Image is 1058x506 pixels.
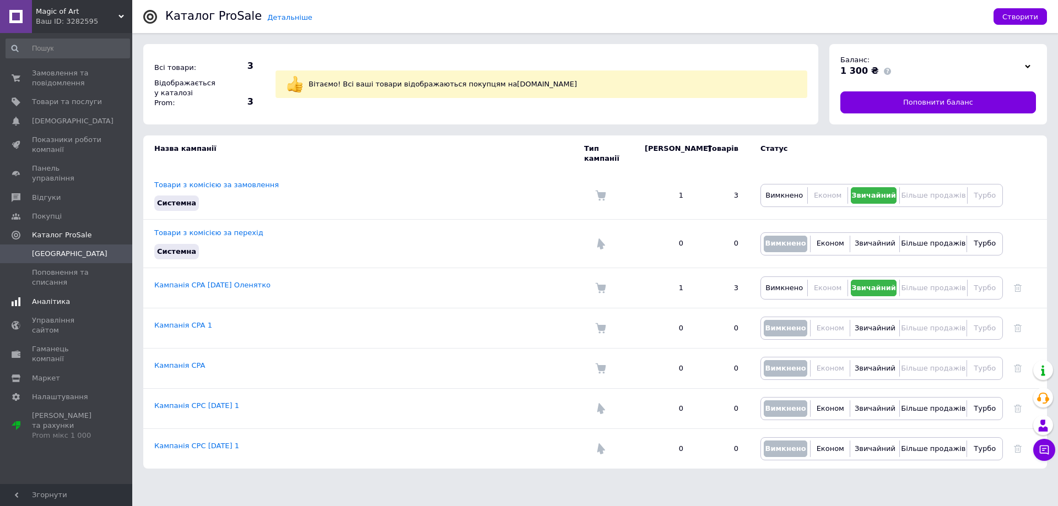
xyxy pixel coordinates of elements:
[851,280,897,296] button: Звичайний
[817,239,844,247] span: Економ
[765,284,803,292] span: Вимкнено
[855,444,895,453] span: Звичайний
[157,199,196,207] span: Системна
[32,268,102,287] span: Поповнення та списання
[634,348,694,388] td: 0
[32,193,61,203] span: Відгуки
[634,308,694,348] td: 0
[154,401,239,410] a: Кампанія CPC [DATE] 1
[152,75,212,111] div: Відображається у каталозі Prom:
[584,135,634,172] td: Тип кампанії
[840,66,878,76] span: 1 300 ₴
[32,211,62,221] span: Покупці
[6,39,130,58] input: Пошук
[267,13,312,21] a: Детальніше
[32,249,107,259] span: [GEOGRAPHIC_DATA]
[143,135,584,172] td: Назва кампанії
[634,388,694,428] td: 0
[764,187,805,204] button: Вимкнено
[1002,13,1038,21] span: Створити
[970,360,1000,377] button: Турбо
[765,364,806,372] span: Вимкнено
[970,187,1000,204] button: Турбо
[974,191,996,199] span: Турбо
[853,440,897,457] button: Звичайний
[32,97,102,107] span: Товари та послуги
[974,444,996,453] span: Турбо
[901,284,965,292] span: Більше продажів
[903,440,964,457] button: Більше продажів
[855,239,895,247] span: Звичайний
[154,361,206,369] a: Кампанія CPA
[634,268,694,308] td: 1
[306,77,799,92] div: Вітаємо! Всі ваші товари відображаються покупцям на [DOMAIN_NAME]
[813,360,847,377] button: Економ
[215,96,253,108] span: 3
[595,238,606,249] img: Комісія за перехід
[901,324,965,332] span: Більше продажів
[154,228,263,237] a: Товари з комісією за перехід
[903,187,964,204] button: Більше продажів
[764,360,807,377] button: Вимкнено
[974,284,996,292] span: Турбо
[595,363,606,374] img: Комісія за замовлення
[595,323,606,334] img: Комісія за замовлення
[32,431,102,440] div: Prom мікс 1 000
[32,315,102,335] span: Управління сайтом
[851,191,896,199] span: Звичайний
[817,444,844,453] span: Економ
[901,191,965,199] span: Більше продажів
[970,440,1000,457] button: Турбо
[855,324,895,332] span: Звичайний
[32,297,70,307] span: Аналітика
[817,324,844,332] span: Економ
[634,220,694,268] td: 0
[853,320,897,336] button: Звичайний
[813,320,847,336] button: Економ
[903,320,964,336] button: Більше продажів
[694,220,749,268] td: 0
[1014,444,1022,453] a: Видалити
[903,400,964,417] button: Більше продажів
[813,236,847,252] button: Економ
[970,320,1000,336] button: Турбо
[901,239,965,247] span: Більше продажів
[36,17,132,26] div: Ваш ID: 3282595
[694,428,749,469] td: 0
[974,239,996,247] span: Турбо
[694,348,749,388] td: 0
[814,284,841,292] span: Економ
[853,360,897,377] button: Звичайний
[32,411,102,441] span: [PERSON_NAME] та рахунки
[903,280,964,296] button: Більше продажів
[764,236,807,252] button: Вимкнено
[970,236,1000,252] button: Турбо
[595,282,606,293] img: Комісія за замовлення
[1033,439,1055,461] button: Чат з покупцем
[765,404,806,412] span: Вимкнено
[32,230,91,240] span: Каталог ProSale
[855,364,895,372] span: Звичайний
[765,444,806,453] span: Вимкнено
[970,400,1000,417] button: Турбо
[851,284,896,292] span: Звичайний
[634,172,694,220] td: 1
[814,191,841,199] span: Економ
[994,8,1047,25] button: Створити
[32,373,60,383] span: Маркет
[855,404,895,412] span: Звичайний
[215,60,253,72] span: 3
[1014,364,1022,372] a: Видалити
[32,135,102,155] span: Показники роботи компанії
[694,172,749,220] td: 3
[694,388,749,428] td: 0
[764,280,805,296] button: Вимкнено
[970,280,1000,296] button: Турбо
[764,320,807,336] button: Вимкнено
[764,440,807,457] button: Вимкнено
[764,400,807,417] button: Вимкнено
[287,76,303,93] img: :+1:
[32,392,88,402] span: Налаштування
[901,404,965,412] span: Більше продажів
[811,187,844,204] button: Економ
